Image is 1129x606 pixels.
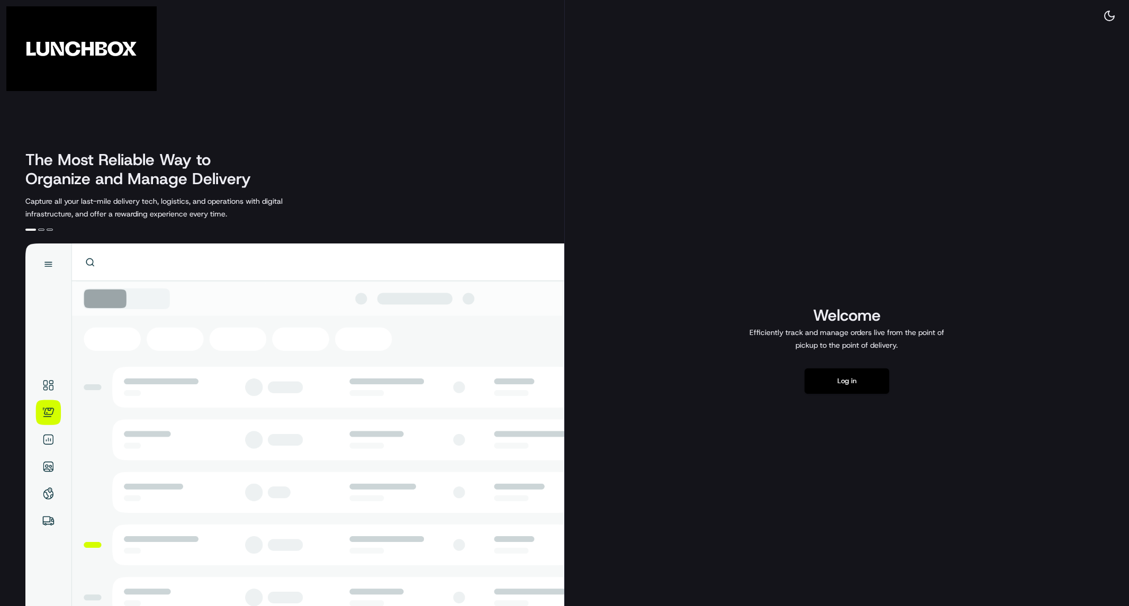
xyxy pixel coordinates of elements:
p: Efficiently track and manage orders live from the point of pickup to the point of delivery. [745,326,949,351]
p: Capture all your last-mile delivery tech, logistics, and operations with digital infrastructure, ... [25,195,330,220]
img: Company Logo [6,6,157,91]
h2: The Most Reliable Way to Organize and Manage Delivery [25,150,263,188]
h1: Welcome [745,305,949,326]
button: Log in [805,368,889,394]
